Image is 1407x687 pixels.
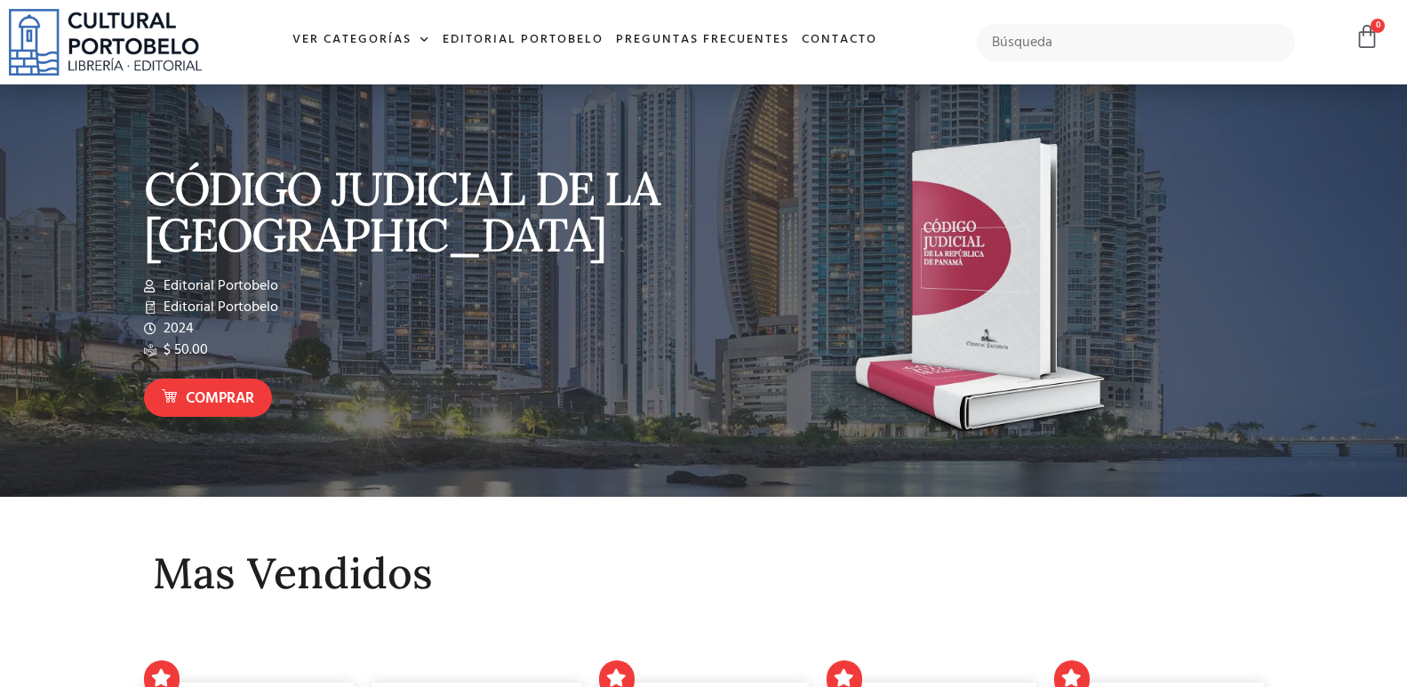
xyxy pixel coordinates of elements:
span: 0 [1371,19,1385,33]
p: CÓDIGO JUDICIAL DE LA [GEOGRAPHIC_DATA] [144,165,695,258]
h2: Mas Vendidos [153,550,1255,597]
a: Contacto [795,21,883,60]
a: Editorial Portobelo [436,21,610,60]
span: Comprar [186,387,254,411]
span: Editorial Portobelo [159,297,278,318]
a: Comprar [144,379,272,417]
a: 0 [1355,24,1379,50]
span: Editorial Portobelo [159,276,278,297]
input: Búsqueda [977,24,1295,61]
span: $ 50.00 [159,340,208,361]
a: Preguntas frecuentes [610,21,795,60]
span: 2024 [159,318,194,340]
a: Ver Categorías [286,21,436,60]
